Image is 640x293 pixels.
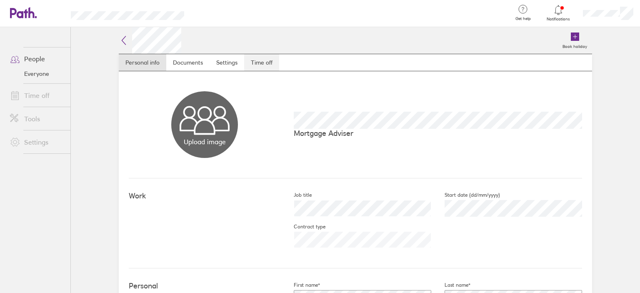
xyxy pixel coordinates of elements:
[119,54,166,71] a: Personal info
[129,192,280,200] h4: Work
[294,129,582,138] p: Mortgage Adviser
[210,54,244,71] a: Settings
[244,54,279,71] a: Time off
[280,192,312,198] label: Job title
[431,282,470,288] label: Last name*
[280,282,320,288] label: First name*
[3,87,70,104] a: Time off
[166,54,210,71] a: Documents
[557,27,592,54] a: Book holiday
[3,134,70,150] a: Settings
[510,16,537,21] span: Get help
[431,192,500,198] label: Start date (dd/mm/yyyy)
[545,17,572,22] span: Notifications
[3,67,70,80] a: Everyone
[3,50,70,67] a: People
[545,4,572,22] a: Notifications
[3,110,70,127] a: Tools
[129,282,280,290] h4: Personal
[557,42,592,49] label: Book holiday
[280,223,325,230] label: Contract type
